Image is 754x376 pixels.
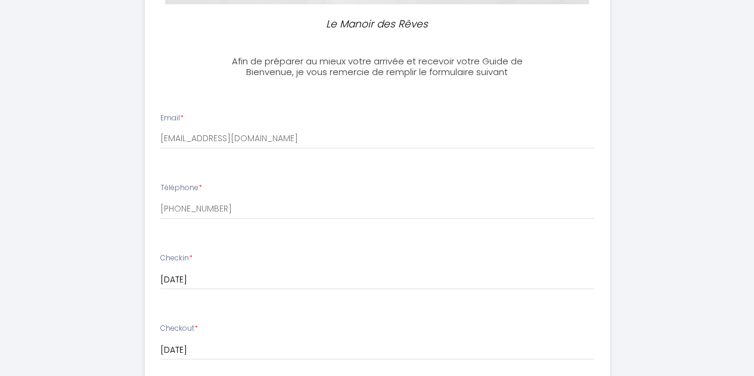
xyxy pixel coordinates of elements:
[160,182,202,194] label: Téléphone
[160,113,184,124] label: Email
[225,56,529,77] h3: Afin de préparer au mieux votre arrivée et recevoir votre Guide de Bienvenue, je vous remercie de...
[230,16,523,32] p: Le Manoir des Rêves
[160,253,193,264] label: Checkin
[160,323,198,334] label: Checkout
